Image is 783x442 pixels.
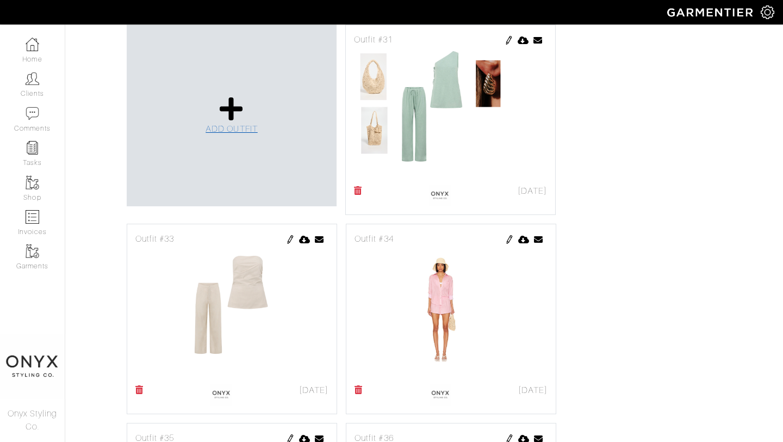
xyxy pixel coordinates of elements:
[354,33,547,46] div: Outfit #31
[8,409,58,432] span: Onyx Styling Co.
[518,384,548,397] span: [DATE]
[26,38,39,51] img: dashboard-icon-dbcd8f5a0b271acd01030246c82b418ddd0df26cd7fceb0bd07c9910d44c42f6.png
[355,232,548,245] div: Outfit #34
[299,384,328,397] span: [DATE]
[355,245,548,382] img: 1757822947.png
[430,384,451,406] img: 1636067463811.png
[26,176,39,189] img: garments-icon-b7da505a4dc4fd61783c78ac3ca0ef83fa9d6f193b1c9dc38574b1d14d53ca28.png
[26,72,39,85] img: clients-icon-6bae9207a08558b7cb47a8932f037763ab4055f8c8b6bfacd5dc20c3e0201464.png
[662,3,761,22] img: garmentier-logo-header-white-b43fb05a5012e4ada735d5af1a66efaba907eab6374d6393d1fbf88cb4ef424d.png
[210,384,232,406] img: 1636067463811.png
[354,46,547,182] img: 1757822876.png
[26,210,39,224] img: orders-icon-0abe47150d42831381b5fb84f609e132dff9fe21cb692f30cb5eec754e2cba89.png
[286,235,295,244] img: pen-cf24a1663064a2ec1b9c1bd2387e9de7a2fa800b781884d57f21acf72779bad2.png
[26,244,39,258] img: garments-icon-b7da505a4dc4fd61783c78ac3ca0ef83fa9d6f193b1c9dc38574b1d14d53ca28.png
[429,185,451,206] img: 1636067463811.png
[505,235,514,244] img: pen-cf24a1663064a2ec1b9c1bd2387e9de7a2fa800b781884d57f21acf72779bad2.png
[135,245,328,382] img: 1757822923.png
[518,185,547,198] span: [DATE]
[26,141,39,155] img: reminder-icon-8004d30b9f0a5d33ae49ab947aed9ed385cf756f9e5892f1edd6e32f2345188e.png
[206,96,258,136] a: ADD OUTFIT
[206,124,258,134] span: ADD OUTFIT
[135,232,328,245] div: Outfit #33
[761,5,774,19] img: gear-icon-white-bd11855cb880d31180b6d7d6211b90ccbf57a29d726f0c71d8c61bd08dd39cc2.png
[505,36,513,45] img: pen-cf24a1663064a2ec1b9c1bd2387e9de7a2fa800b781884d57f21acf72779bad2.png
[26,107,39,120] img: comment-icon-a0a6a9ef722e966f86d9cbdc48e553b5cf19dbc54f86b18d962a5391bc8f6eb6.png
